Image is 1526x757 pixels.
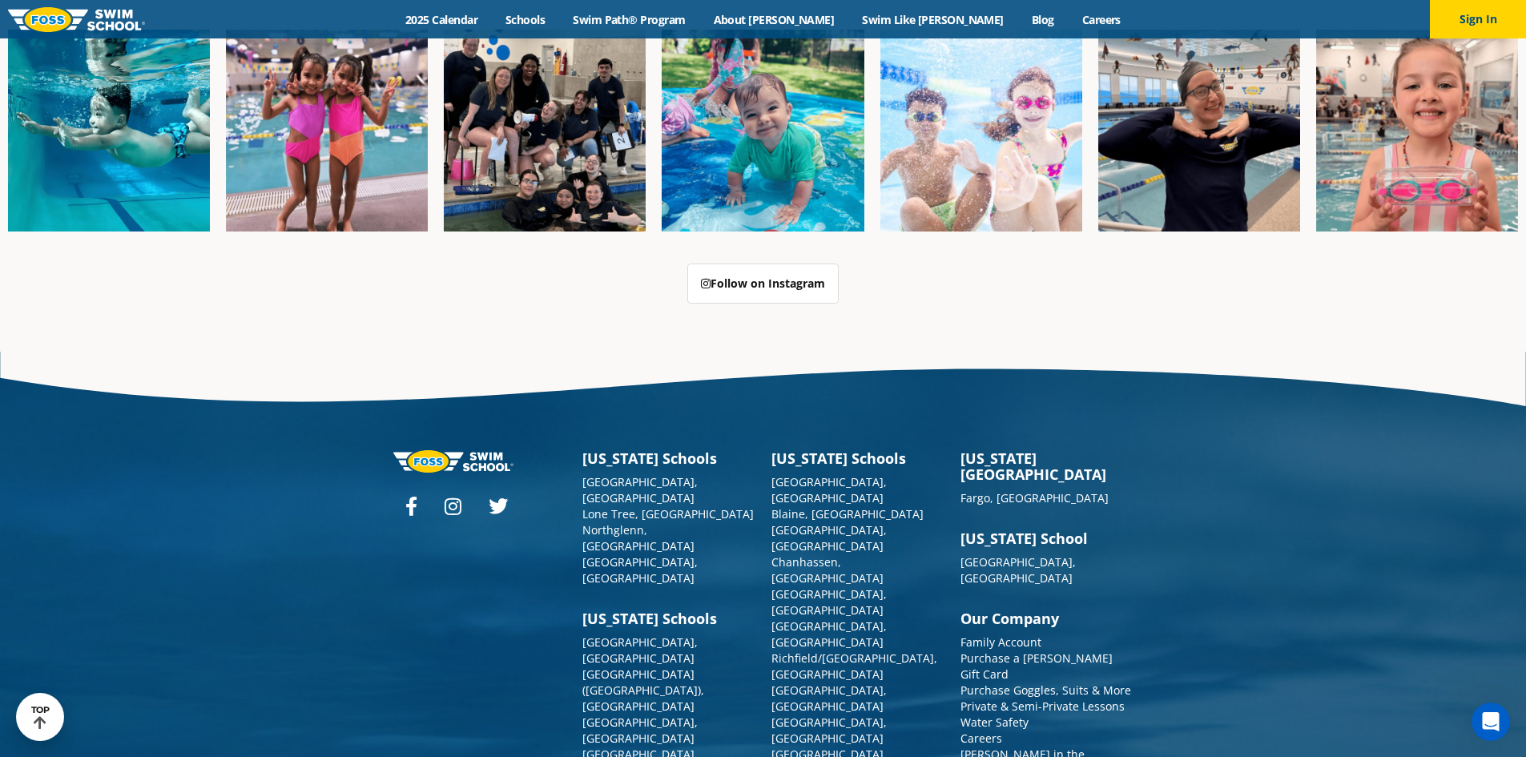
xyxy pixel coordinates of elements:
[771,554,884,586] a: Chanhassen, [GEOGRAPHIC_DATA]
[582,610,755,626] h3: [US_STATE] Schools
[582,522,695,554] a: Northglenn, [GEOGRAPHIC_DATA]
[771,506,924,521] a: Blaine, [GEOGRAPHIC_DATA]
[582,715,698,746] a: [GEOGRAPHIC_DATA], [GEOGRAPHIC_DATA]
[1017,12,1068,27] a: Blog
[960,683,1131,698] a: Purchase Goggles, Suits & More
[771,683,887,714] a: [GEOGRAPHIC_DATA], [GEOGRAPHIC_DATA]
[960,450,1133,482] h3: [US_STATE][GEOGRAPHIC_DATA]
[392,12,492,27] a: 2025 Calendar
[960,731,1002,746] a: Careers
[771,618,887,650] a: [GEOGRAPHIC_DATA], [GEOGRAPHIC_DATA]
[960,554,1076,586] a: [GEOGRAPHIC_DATA], [GEOGRAPHIC_DATA]
[699,12,848,27] a: About [PERSON_NAME]
[960,530,1133,546] h3: [US_STATE] School
[960,715,1029,730] a: Water Safety
[848,12,1018,27] a: Swim Like [PERSON_NAME]
[1316,30,1518,232] img: Fa25-Website-Images-14-600x600.jpg
[1472,703,1510,741] iframe: Intercom live chat
[1068,12,1134,27] a: Careers
[960,490,1109,505] a: Fargo, [GEOGRAPHIC_DATA]
[1098,30,1300,232] img: Fa25-Website-Images-9-600x600.jpg
[582,666,704,714] a: [GEOGRAPHIC_DATA] ([GEOGRAPHIC_DATA]), [GEOGRAPHIC_DATA]
[582,506,754,521] a: Lone Tree, [GEOGRAPHIC_DATA]
[771,715,887,746] a: [GEOGRAPHIC_DATA], [GEOGRAPHIC_DATA]
[960,699,1125,714] a: Private & Semi-Private Lessons
[8,7,145,32] img: FOSS Swim School Logo
[880,30,1082,232] img: FCC_FOSS_GeneralShoot_May_FallCampaign_lowres-9556-600x600.jpg
[31,705,50,730] div: TOP
[960,634,1041,650] a: Family Account
[771,522,887,554] a: [GEOGRAPHIC_DATA], [GEOGRAPHIC_DATA]
[771,474,887,505] a: [GEOGRAPHIC_DATA], [GEOGRAPHIC_DATA]
[226,30,428,232] img: Fa25-Website-Images-8-600x600.jpg
[8,30,210,232] img: Fa25-Website-Images-1-600x600.png
[771,650,937,682] a: Richfield/[GEOGRAPHIC_DATA], [GEOGRAPHIC_DATA]
[492,12,559,27] a: Schools
[771,586,887,618] a: [GEOGRAPHIC_DATA], [GEOGRAPHIC_DATA]
[687,264,839,304] a: Follow on Instagram
[393,450,513,472] img: Foss-logo-horizontal-white.svg
[582,450,755,466] h3: [US_STATE] Schools
[582,474,698,505] a: [GEOGRAPHIC_DATA], [GEOGRAPHIC_DATA]
[582,554,698,586] a: [GEOGRAPHIC_DATA], [GEOGRAPHIC_DATA]
[444,30,646,232] img: Fa25-Website-Images-2-600x600.png
[662,30,864,232] img: Fa25-Website-Images-600x600.png
[960,610,1133,626] h3: Our Company
[559,12,699,27] a: Swim Path® Program
[582,634,698,666] a: [GEOGRAPHIC_DATA], [GEOGRAPHIC_DATA]
[960,650,1113,682] a: Purchase a [PERSON_NAME] Gift Card
[771,450,944,466] h3: [US_STATE] Schools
